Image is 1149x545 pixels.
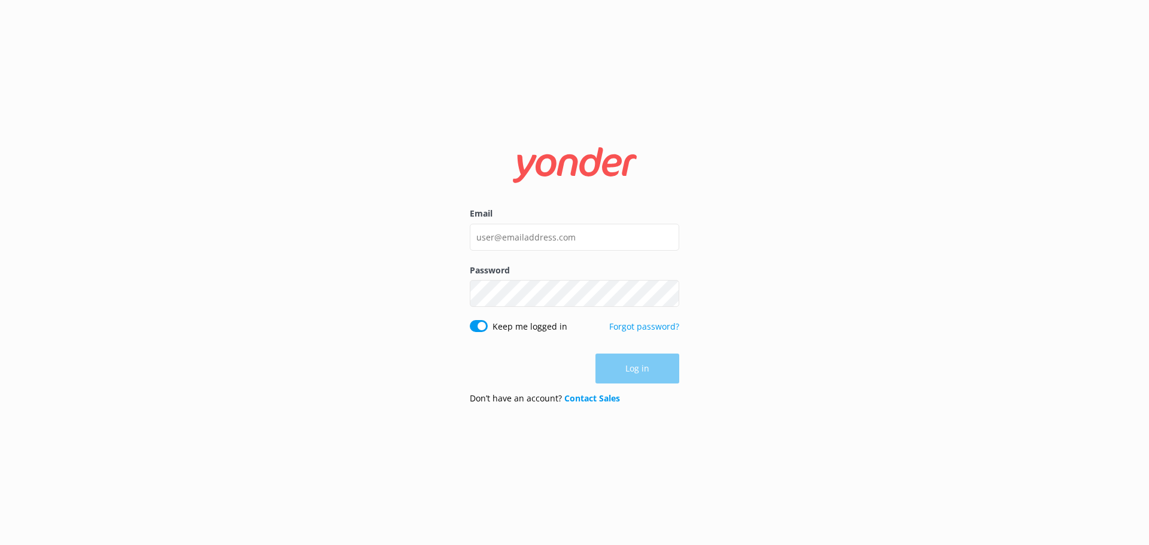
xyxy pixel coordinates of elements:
label: Password [470,264,679,277]
a: Forgot password? [609,321,679,332]
a: Contact Sales [564,392,620,404]
label: Email [470,207,679,220]
button: Show password [655,282,679,306]
input: user@emailaddress.com [470,224,679,251]
label: Keep me logged in [493,320,567,333]
p: Don’t have an account? [470,392,620,405]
